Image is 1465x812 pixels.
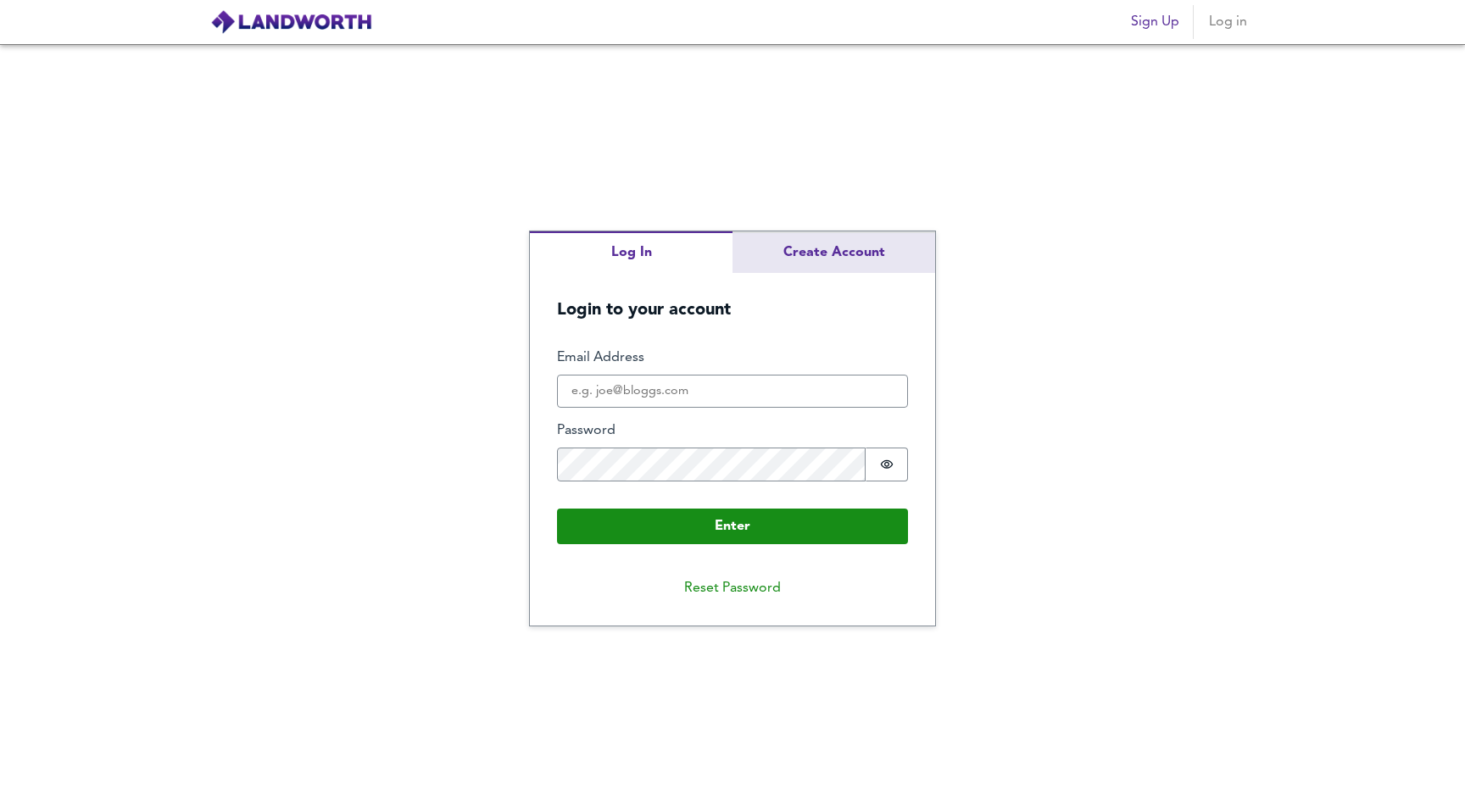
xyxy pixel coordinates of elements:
button: Log in [1200,5,1255,39]
button: Show password [866,448,908,481]
span: Log in [1207,10,1248,34]
img: logo [210,9,372,35]
label: Email Address [557,348,908,368]
button: Sign Up [1124,5,1186,39]
span: Sign Up [1131,10,1179,34]
label: Password [557,421,908,441]
button: Enter [557,509,908,544]
button: Log In [530,231,732,273]
button: Create Account [732,231,935,273]
h5: Login to your account [530,273,935,321]
input: e.g. joe@bloggs.com [557,375,908,409]
button: Reset Password [671,571,794,605]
